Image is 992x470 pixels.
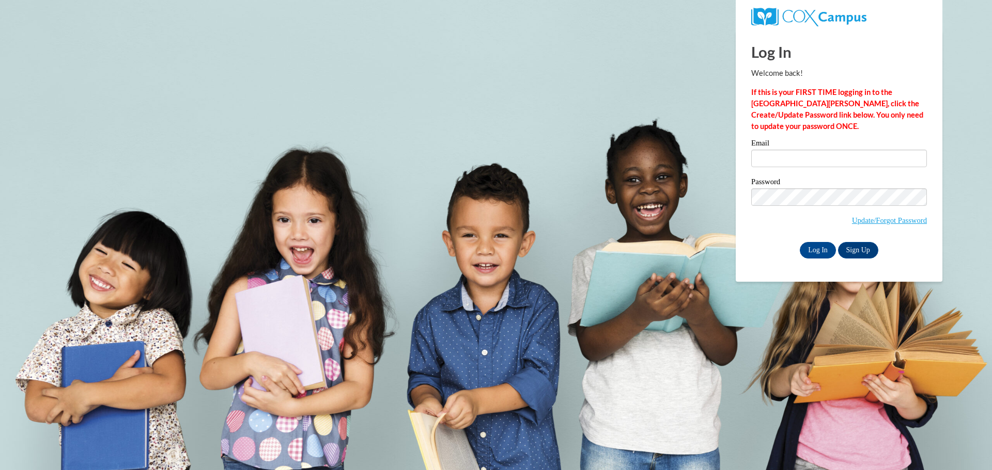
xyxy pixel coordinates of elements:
p: Welcome back! [751,68,927,79]
a: COX Campus [751,12,866,21]
h1: Log In [751,41,927,62]
img: COX Campus [751,8,866,26]
a: Update/Forgot Password [852,216,927,224]
strong: If this is your FIRST TIME logging in to the [GEOGRAPHIC_DATA][PERSON_NAME], click the Create/Upd... [751,88,923,131]
label: Password [751,178,927,188]
label: Email [751,139,927,150]
input: Log In [800,242,836,258]
a: Sign Up [838,242,878,258]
